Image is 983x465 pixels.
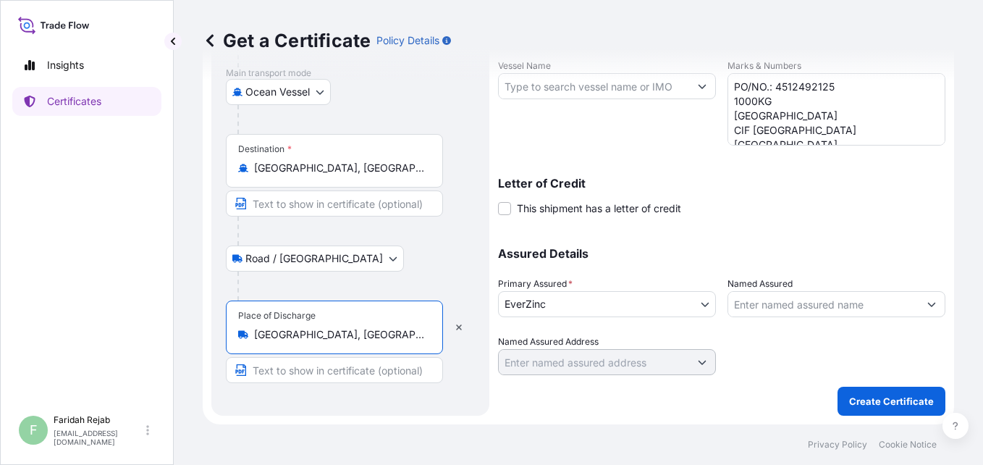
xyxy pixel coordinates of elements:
a: Privacy Policy [808,439,867,451]
button: Show suggestions [689,73,715,99]
input: Assured Name [728,291,919,317]
p: Insights [47,58,84,72]
span: F [30,423,38,437]
button: Show suggestions [919,291,945,317]
button: Show suggestions [689,349,715,375]
p: Get a Certificate [203,29,371,52]
input: Text to appear on certificate [226,357,443,383]
span: This shipment has a letter of credit [517,201,681,216]
span: Road / [GEOGRAPHIC_DATA] [245,251,383,266]
p: Certificates [47,94,101,109]
div: Destination [238,143,292,155]
label: Named Assured Address [498,335,599,349]
button: Create Certificate [838,387,945,416]
label: Named Assured [727,277,793,291]
span: Ocean Vessel [245,85,310,99]
input: Named Assured Address [499,349,689,375]
span: Primary Assured [498,277,573,291]
p: [EMAIL_ADDRESS][DOMAIN_NAME] [54,429,143,446]
input: Type to search vessel name or IMO [499,73,689,99]
p: Faridah Rejab [54,414,143,426]
p: Letter of Credit [498,177,945,189]
span: EverZinc [505,297,546,311]
input: Destination [254,161,425,175]
p: Assured Details [498,248,945,259]
input: Place of Discharge [254,327,425,342]
p: Create Certificate [849,394,934,409]
button: Select transport [226,246,404,272]
a: Certificates [12,87,161,116]
button: EverZinc [498,291,716,317]
input: Text to appear on certificate [226,190,443,217]
a: Cookie Notice [879,439,937,451]
button: Select transport [226,79,331,105]
div: Place of Discharge [238,310,316,322]
p: Policy Details [376,33,439,48]
a: Insights [12,51,161,80]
